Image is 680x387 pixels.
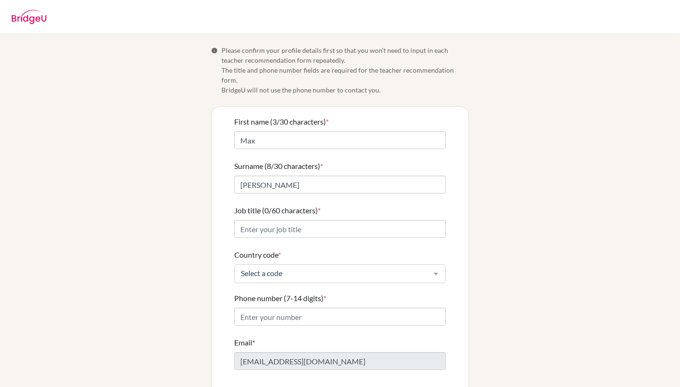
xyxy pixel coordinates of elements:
[234,160,323,172] label: Surname (8/30 characters)
[238,269,426,278] span: Select a code
[234,205,321,216] label: Job title (0/60 characters)
[234,176,446,193] input: Enter your surname
[234,293,326,304] label: Phone number (7-14 digits)
[221,45,469,95] span: Please confirm your profile details first so that you won’t need to input in each teacher recomme...
[234,220,446,238] input: Enter your job title
[11,10,47,24] img: BridgeU logo
[234,249,281,261] label: Country code
[234,116,329,127] label: First name (3/30 characters)
[234,131,446,149] input: Enter your first name
[211,47,218,54] span: Info
[234,337,255,348] label: Email*
[234,308,446,326] input: Enter your number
